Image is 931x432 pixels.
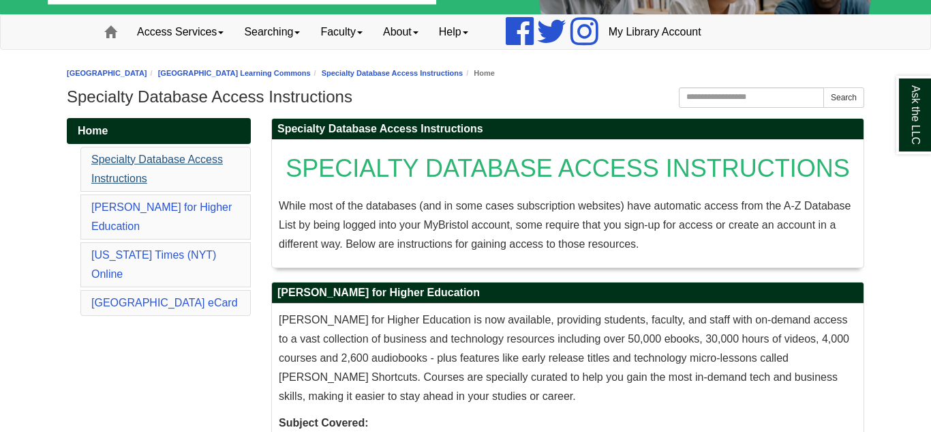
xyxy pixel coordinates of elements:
a: My Library Account [598,15,712,49]
strong: Subject Covered: [279,417,369,429]
span: Home [78,125,108,136]
a: [PERSON_NAME] for Higher Education [91,201,232,232]
a: [GEOGRAPHIC_DATA] [67,69,147,77]
h2: Specialty Database Access Instructions [272,119,864,140]
button: Search [823,87,864,108]
span: SPECIALTY DATABASE ACCESS INSTRUCTIONS [286,154,850,182]
div: Guide Pages [67,118,251,319]
p: While most of the databases (and in some cases subscription websites) have automatic access from ... [279,197,857,254]
a: Help [429,15,478,49]
a: Home [67,118,251,144]
a: About [373,15,429,49]
nav: breadcrumb [67,67,864,80]
h1: Specialty Database Access Instructions [67,87,864,106]
a: Specialty Database Access Instructions [91,154,223,184]
li: Home [463,67,495,80]
a: Specialty Database Access Instructions [322,69,463,77]
a: Access Services [127,15,234,49]
a: Faculty [310,15,373,49]
h2: [PERSON_NAME] for Higher Education [272,283,864,304]
a: [US_STATE] Times (NYT) Online [91,249,216,280]
p: [PERSON_NAME] for Higher Education is now available, providing students, faculty, and staff with ... [279,311,857,406]
a: [GEOGRAPHIC_DATA] Learning Commons [158,69,311,77]
a: [GEOGRAPHIC_DATA] eCard [91,297,238,308]
a: Searching [234,15,310,49]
